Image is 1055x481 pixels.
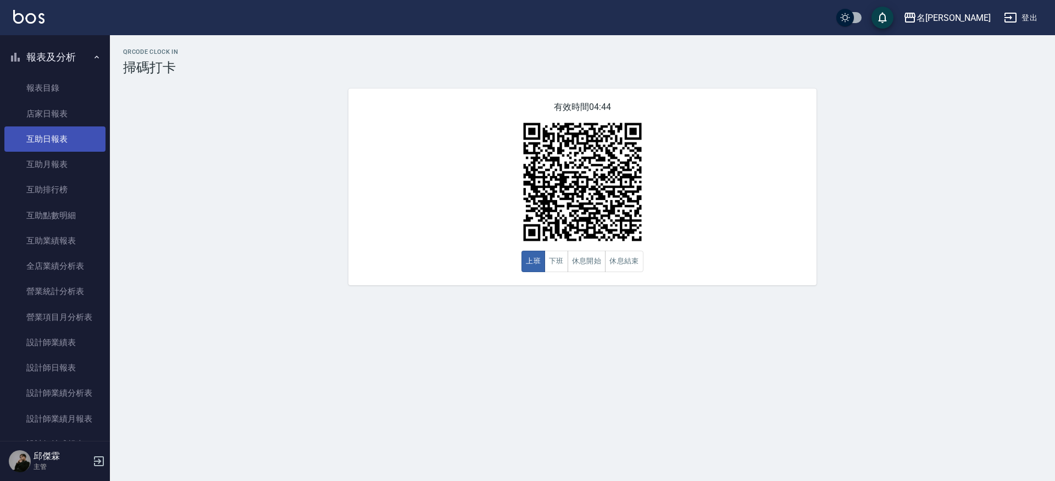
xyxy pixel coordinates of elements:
a: 互助日報表 [4,126,105,152]
img: Person [9,450,31,472]
h2: QRcode Clock In [123,48,1042,56]
img: Logo [13,10,45,24]
button: 上班 [521,251,545,272]
h5: 邱傑霖 [34,451,90,462]
a: 互助業績報表 [4,228,105,253]
a: 設計師業績月報表 [4,406,105,432]
a: 設計師業績表 [4,330,105,355]
a: 設計師業績分析表 [4,380,105,406]
button: 報表及分析 [4,43,105,71]
div: 有效時間 04:44 [348,89,817,285]
button: save [871,7,893,29]
a: 設計師抽成報表 [4,432,105,457]
a: 互助月報表 [4,152,105,177]
div: 名[PERSON_NAME] [917,11,991,25]
button: 休息開始 [568,251,606,272]
a: 店家日報表 [4,101,105,126]
a: 互助排行榜 [4,177,105,202]
a: 全店業績分析表 [4,253,105,279]
h3: 掃碼打卡 [123,60,1042,75]
p: 主管 [34,462,90,472]
a: 設計師日報表 [4,355,105,380]
a: 營業統計分析表 [4,279,105,304]
button: 登出 [1000,8,1042,28]
button: 下班 [545,251,568,272]
a: 報表目錄 [4,75,105,101]
button: 名[PERSON_NAME] [899,7,995,29]
a: 營業項目月分析表 [4,305,105,330]
a: 互助點數明細 [4,203,105,228]
button: 休息結束 [605,251,643,272]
